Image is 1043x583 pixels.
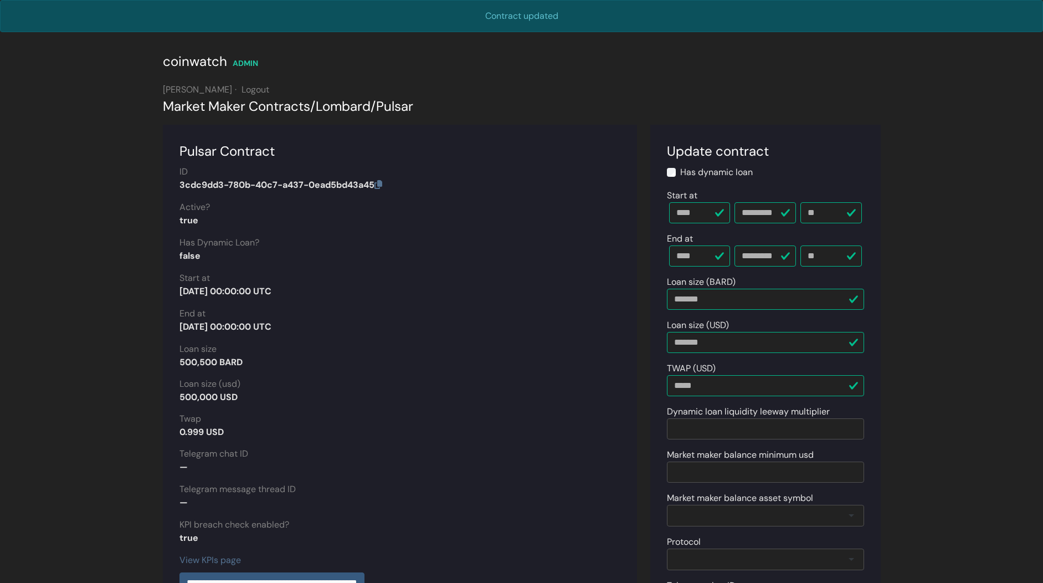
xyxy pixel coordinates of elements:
[179,250,201,262] strong: false
[163,83,881,96] div: [PERSON_NAME]
[667,275,736,289] label: Loan size (BARD)
[667,535,701,549] label: Protocol
[179,141,620,161] div: Pulsar Contract
[680,166,753,179] label: Has dynamic loan
[179,285,271,297] strong: [DATE] 00:00:00 UTC
[667,141,864,161] div: Update contract
[179,518,289,531] label: KPI breach check enabled?
[371,98,376,115] span: /
[667,189,697,202] label: Start at
[233,58,258,69] div: ADMIN
[179,356,243,368] strong: 500,500 BARD
[235,84,237,95] span: ·
[667,492,813,505] label: Market maker balance asset symbol
[179,272,210,285] label: Start at
[179,214,198,226] strong: true
[179,321,271,333] strong: [DATE] 00:00:00 UTC
[179,483,296,496] label: Telegram message thread ID
[179,236,259,249] label: Has Dynamic Loan?
[179,532,198,544] strong: true
[179,497,188,508] strong: —
[179,377,240,391] label: Loan size (usd)
[179,412,201,426] label: Twap
[179,201,210,214] label: Active?
[163,57,258,69] a: coinwatch ADMIN
[667,319,729,332] label: Loan size (USD)
[667,405,830,418] label: Dynamic loan liquidity leeway multiplier
[179,391,238,403] strong: 500,000 USD
[179,165,188,178] label: ID
[179,461,188,473] strong: —
[179,307,205,320] label: End at
[179,426,224,438] strong: 0.999 USD
[667,362,716,375] label: TWAP (USD)
[163,96,881,116] div: Market Maker Contracts Lombard Pulsar
[179,447,248,461] label: Telegram chat ID
[179,554,241,566] a: View KPIs page
[242,84,269,95] a: Logout
[667,448,814,462] label: Market maker balance minimum usd
[310,98,316,115] span: /
[163,52,227,71] div: coinwatch
[179,342,217,356] label: Loan size
[667,232,693,246] label: End at
[179,179,382,191] strong: 3cdc9dd3-780b-40c7-a437-0ead5bd43a45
